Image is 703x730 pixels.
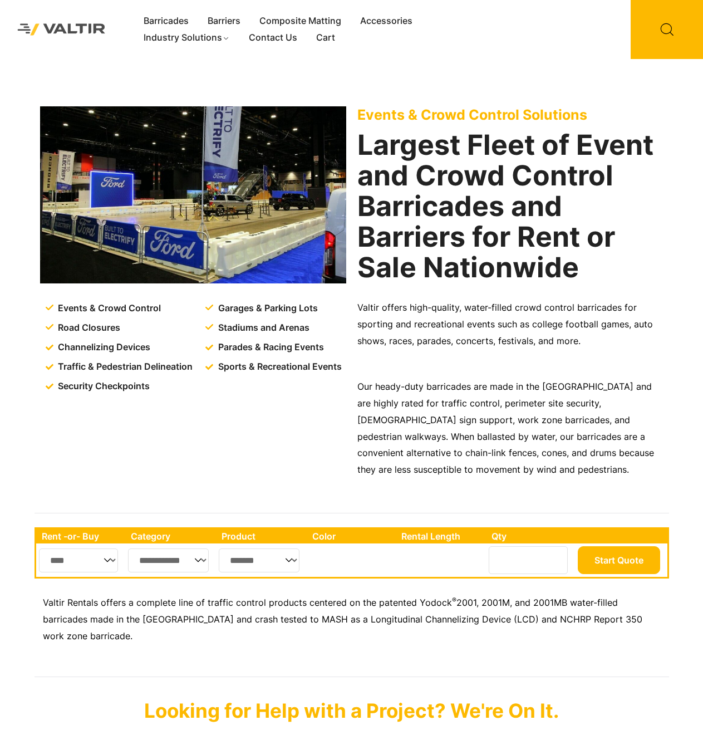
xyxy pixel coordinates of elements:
[578,546,660,574] button: Start Quote
[239,30,307,46] a: Contact Us
[396,529,486,543] th: Rental Length
[215,339,324,356] span: Parades & Racing Events
[215,320,309,336] span: Stadiums and Arenas
[357,300,663,350] p: Valtir offers high-quality, water-filled crowd control barricades for sporting and recreational e...
[8,14,115,45] img: Valtir Rentals
[215,300,318,317] span: Garages & Parking Lots
[55,378,150,395] span: Security Checkpoints
[55,320,120,336] span: Road Closures
[351,13,422,30] a: Accessories
[307,30,345,46] a: Cart
[486,529,574,543] th: Qty
[216,529,307,543] th: Product
[125,529,217,543] th: Category
[307,529,396,543] th: Color
[134,13,198,30] a: Barricades
[452,596,456,604] sup: ®
[357,106,663,123] p: Events & Crowd Control Solutions
[36,529,125,543] th: Rent -or- Buy
[215,359,342,375] span: Sports & Recreational Events
[55,300,161,317] span: Events & Crowd Control
[250,13,351,30] a: Composite Matting
[198,13,250,30] a: Barriers
[35,699,669,722] p: Looking for Help with a Project? We're On It.
[357,130,663,283] h2: Largest Fleet of Event and Crowd Control Barricades and Barriers for Rent or Sale Nationwide
[55,359,193,375] span: Traffic & Pedestrian Delineation
[357,379,663,479] p: Our heady-duty barricades are made in the [GEOGRAPHIC_DATA] and are highly rated for traffic cont...
[43,597,642,641] span: 2001, 2001M, and 2001MB water-filled barricades made in the [GEOGRAPHIC_DATA] and crash tested to...
[55,339,150,356] span: Channelizing Devices
[134,30,239,46] a: Industry Solutions
[43,597,452,608] span: Valtir Rentals offers a complete line of traffic control products centered on the patented Yodock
